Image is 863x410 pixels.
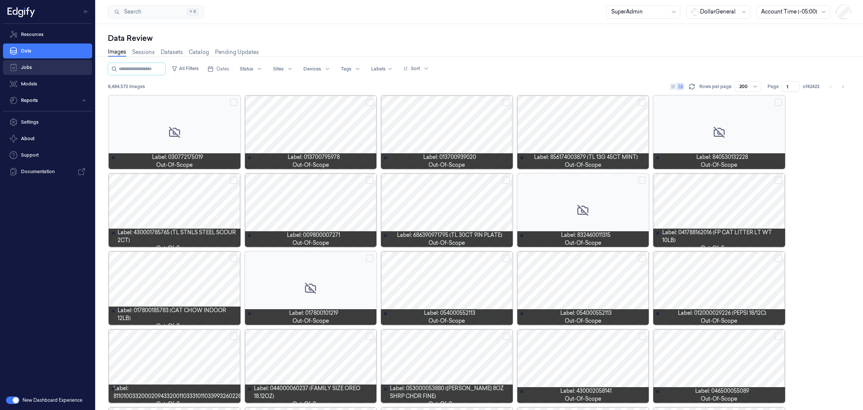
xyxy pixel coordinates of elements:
[156,244,193,252] span: out-of-scope
[662,229,782,244] span: Label: 041788162016 (FP CAT LITTER LT WT 10LB)
[638,99,646,106] button: Select row
[775,332,782,340] button: Select row
[699,83,732,90] p: Rows per page
[366,332,373,340] button: Select row
[108,48,126,57] a: Images
[216,66,229,72] span: Dates
[775,99,782,106] button: Select row
[215,48,259,56] a: Pending Updates
[205,63,232,75] button: Dates
[113,385,241,400] span: Label: 81101003320002094332001103331011033993260228
[390,385,510,400] span: Label: 053000053880 ([PERSON_NAME] 8OZ SHRP CHDR FINE)
[118,307,237,322] span: Label: 017800185783 (CAT CHOW INDOOR 12LB)
[108,83,145,90] span: 8,484,573 Images
[293,317,329,325] span: out-of-scope
[429,400,465,408] span: out-of-scope
[108,5,204,19] button: Search⌘K
[366,254,373,262] button: Select row
[838,81,848,92] button: Go to next page
[230,332,237,340] button: Select row
[561,231,611,239] span: Label: 832460011315
[701,317,737,325] span: out-of-scope
[108,33,851,43] div: Data Review
[423,153,476,161] span: Label: 013700939020
[502,332,510,340] button: Select row
[502,99,510,106] button: Select row
[3,115,92,130] a: Settings
[767,83,779,90] span: Page
[560,387,612,395] span: Label: 430002058141
[424,309,475,317] span: Label: 054000552113
[366,99,373,106] button: Select row
[695,387,749,395] span: Label: 046500055089
[3,27,92,42] a: Resources
[429,317,465,325] span: out-of-scope
[156,322,193,330] span: out-of-scope
[80,6,92,18] button: Toggle Navigation
[288,153,340,161] span: Label: 013700795978
[366,177,373,184] button: Select row
[152,153,203,161] span: Label: 030772175019
[638,177,646,184] button: Select row
[287,231,340,239] span: Label: 009800007271
[3,148,92,163] a: Support
[230,177,237,184] button: Select row
[156,161,193,169] span: out-of-scope
[775,254,782,262] button: Select row
[565,239,601,247] span: out-of-scope
[118,229,237,244] span: Label: 430001785765 (TL STNLS STEEL SCOUR 2CT)
[429,239,465,247] span: out-of-scope
[534,153,638,161] span: Label: 856174003879 (TL 13G 45CT MINT)
[565,395,601,403] span: out-of-scope
[638,254,646,262] button: Select row
[696,153,748,161] span: Label: 840530132228
[254,385,374,400] span: Label: 044000060237 (FAMILY SIZE OREO 18.12OZ)
[3,164,92,179] a: Documentation
[803,83,820,90] span: of 42423
[775,177,782,184] button: Select row
[560,309,612,317] span: Label: 054000552113
[565,317,601,325] span: out-of-scope
[132,48,155,56] a: Sessions
[289,309,338,317] span: Label: 017800101219
[678,309,766,317] span: Label: 012000029226 (PEPSI 18/12C)
[293,400,329,408] span: out-of-scope
[156,400,193,408] span: out-of-scope
[502,177,510,184] button: Select row
[638,332,646,340] button: Select row
[3,43,92,58] a: Data
[701,161,737,169] span: out-of-scope
[189,48,209,56] a: Catalog
[701,244,737,252] span: out-of-scope
[565,161,601,169] span: out-of-scope
[3,60,92,75] a: Jobs
[230,254,237,262] button: Select row
[397,231,502,239] span: Label: 686390971795 (TL 30CT 9IN PLATE)
[3,131,92,146] button: About
[3,76,92,91] a: Models
[121,8,141,16] span: Search
[502,254,510,262] button: Select row
[3,93,92,108] button: Reports
[293,239,329,247] span: out-of-scope
[701,395,737,403] span: out-of-scope
[169,63,202,75] button: All Filters
[429,161,465,169] span: out-of-scope
[293,161,329,169] span: out-of-scope
[161,48,183,56] a: Datasets
[230,99,237,106] button: Select row
[826,81,848,92] nav: pagination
